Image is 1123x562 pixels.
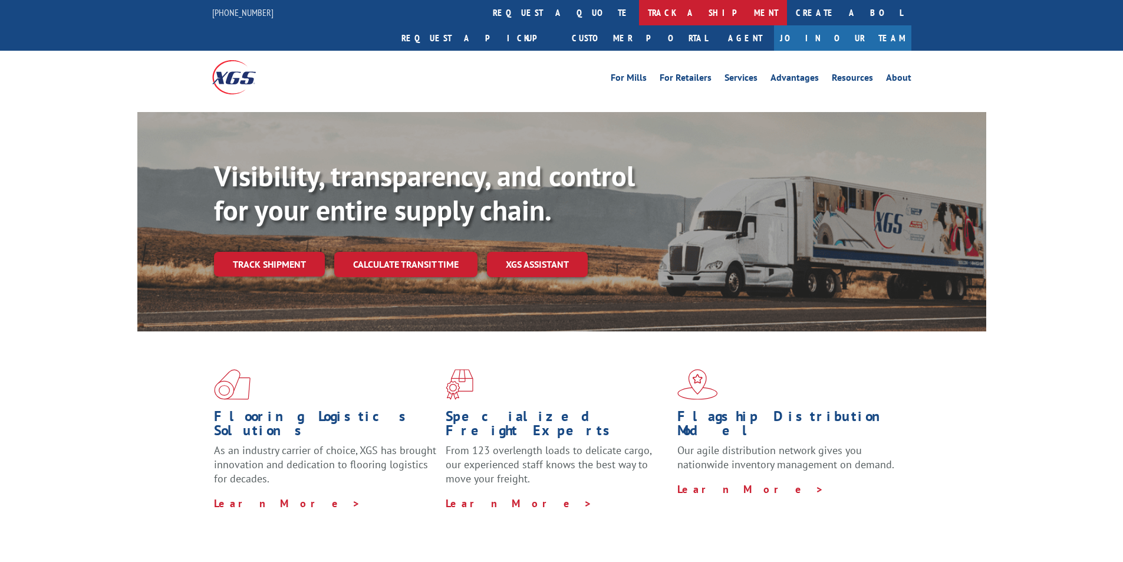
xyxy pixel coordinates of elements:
[724,73,758,86] a: Services
[214,252,325,277] a: Track shipment
[487,252,588,277] a: XGS ASSISTANT
[677,482,824,496] a: Learn More >
[393,25,563,51] a: Request a pickup
[677,409,900,443] h1: Flagship Distribution Model
[660,73,712,86] a: For Retailers
[716,25,774,51] a: Agent
[214,443,436,485] span: As an industry carrier of choice, XGS has brought innovation and dedication to flooring logistics...
[446,443,668,496] p: From 123 overlength loads to delicate cargo, our experienced staff knows the best way to move you...
[214,409,437,443] h1: Flooring Logistics Solutions
[214,369,251,400] img: xgs-icon-total-supply-chain-intelligence-red
[677,443,894,471] span: Our agile distribution network gives you nationwide inventory management on demand.
[774,25,911,51] a: Join Our Team
[212,6,274,18] a: [PHONE_NUMBER]
[214,157,635,228] b: Visibility, transparency, and control for your entire supply chain.
[446,497,592,510] a: Learn More >
[770,73,819,86] a: Advantages
[611,73,647,86] a: For Mills
[334,252,477,277] a: Calculate transit time
[446,409,668,443] h1: Specialized Freight Experts
[446,369,473,400] img: xgs-icon-focused-on-flooring-red
[563,25,716,51] a: Customer Portal
[677,369,718,400] img: xgs-icon-flagship-distribution-model-red
[214,497,361,510] a: Learn More >
[832,73,873,86] a: Resources
[886,73,911,86] a: About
